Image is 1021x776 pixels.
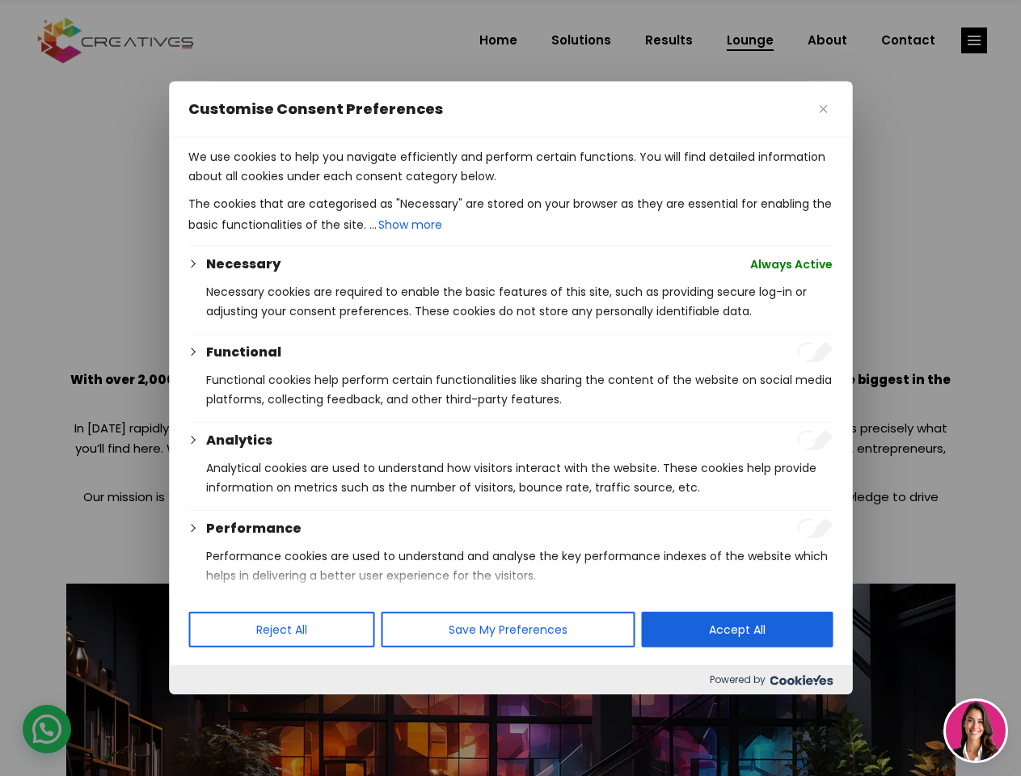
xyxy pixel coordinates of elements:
button: Performance [206,519,302,538]
button: Necessary [206,255,281,274]
div: Powered by [169,665,852,694]
span: Customise Consent Preferences [188,99,443,119]
span: Always Active [750,255,833,274]
button: Show more [377,213,444,236]
button: Accept All [641,612,833,647]
input: Enable Functional [797,343,833,362]
img: Cookieyes logo [770,675,833,685]
img: Close [819,105,827,113]
input: Enable Analytics [797,431,833,450]
p: Necessary cookies are required to enable the basic features of this site, such as providing secur... [206,282,833,321]
button: Close [813,99,833,119]
input: Enable Performance [797,519,833,538]
button: Save My Preferences [381,612,635,647]
p: Functional cookies help perform certain functionalities like sharing the content of the website o... [206,370,833,409]
img: agent [946,701,1006,761]
button: Analytics [206,431,272,450]
button: Functional [206,343,281,362]
p: We use cookies to help you navigate efficiently and perform certain functions. You will find deta... [188,147,833,186]
p: Analytical cookies are used to understand how visitors interact with the website. These cookies h... [206,458,833,497]
p: The cookies that are categorised as "Necessary" are stored on your browser as they are essential ... [188,194,833,236]
button: Reject All [188,612,374,647]
div: Customise Consent Preferences [169,82,852,694]
p: Performance cookies are used to understand and analyse the key performance indexes of the website... [206,546,833,585]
